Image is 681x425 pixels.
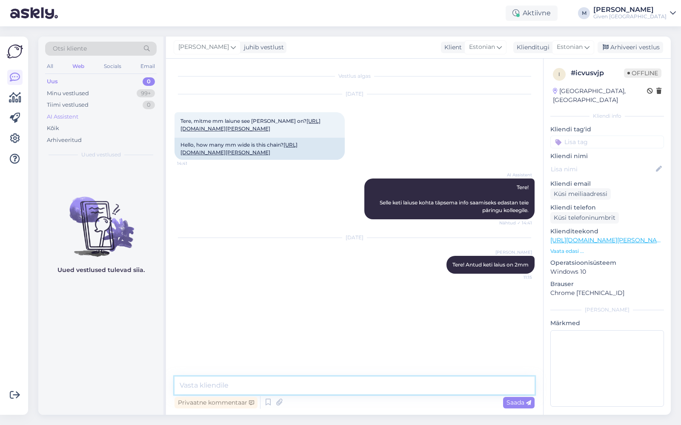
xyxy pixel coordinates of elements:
[550,188,611,200] div: Küsi meiliaadressi
[558,71,560,77] span: i
[550,179,664,188] p: Kliendi email
[550,267,664,276] p: Windows 10
[551,164,654,174] input: Lisa nimi
[102,61,123,72] div: Socials
[624,68,661,78] span: Offline
[550,247,664,255] p: Vaata edasi ...
[557,42,583,52] span: Estonian
[175,90,535,98] div: [DATE]
[550,306,664,314] div: [PERSON_NAME]
[550,112,664,120] div: Kliendi info
[499,220,532,226] span: Nähtud ✓ 14:41
[598,42,663,53] div: Arhiveeri vestlus
[550,227,664,236] p: Klienditeekond
[553,87,647,105] div: [GEOGRAPHIC_DATA], [GEOGRAPHIC_DATA]
[177,160,209,167] span: 14:41
[143,101,155,109] div: 0
[495,249,532,255] span: [PERSON_NAME]
[178,42,229,52] span: [PERSON_NAME]
[143,77,155,86] div: 0
[506,399,531,406] span: Saada
[47,101,89,109] div: Tiimi vestlused
[550,203,664,212] p: Kliendi telefon
[500,172,532,178] span: AI Assistent
[38,181,163,258] img: No chats
[47,89,89,98] div: Minu vestlused
[240,43,284,52] div: juhib vestlust
[175,138,345,160] div: Hello, how many mm wide is this chain?
[47,113,78,121] div: AI Assistent
[57,266,145,275] p: Uued vestlused tulevad siia.
[578,7,590,19] div: M
[45,61,55,72] div: All
[139,61,157,72] div: Email
[7,43,23,59] img: Askly Logo
[47,124,59,133] div: Kõik
[71,61,86,72] div: Web
[469,42,495,52] span: Estonian
[47,136,82,144] div: Arhiveeritud
[500,274,532,280] span: 11:15
[550,212,619,224] div: Küsi telefoninumbrit
[550,280,664,289] p: Brauser
[175,397,258,408] div: Privaatne kommentaar
[81,151,121,159] span: Uued vestlused
[47,77,58,86] div: Uus
[550,258,664,267] p: Operatsioonisüsteem
[550,236,668,244] a: [URL][DOMAIN_NAME][PERSON_NAME]
[137,89,155,98] div: 99+
[452,261,529,268] span: Tere! Antud keti laius on 2mm
[593,6,667,13] div: [PERSON_NAME]
[441,43,462,52] div: Klient
[593,6,676,20] a: [PERSON_NAME]Given [GEOGRAPHIC_DATA]
[593,13,667,20] div: Given [GEOGRAPHIC_DATA]
[550,125,664,134] p: Kliendi tag'id
[550,152,664,161] p: Kliendi nimi
[571,68,624,78] div: # icvusvjp
[550,136,664,148] input: Lisa tag
[550,319,664,328] p: Märkmed
[175,72,535,80] div: Vestlus algas
[175,234,535,241] div: [DATE]
[513,43,549,52] div: Klienditugi
[53,44,87,53] span: Otsi kliente
[180,118,320,132] span: Tere, mitme mm laiune see [PERSON_NAME] on?
[506,6,558,21] div: Aktiivne
[550,289,664,297] p: Chrome [TECHNICAL_ID]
